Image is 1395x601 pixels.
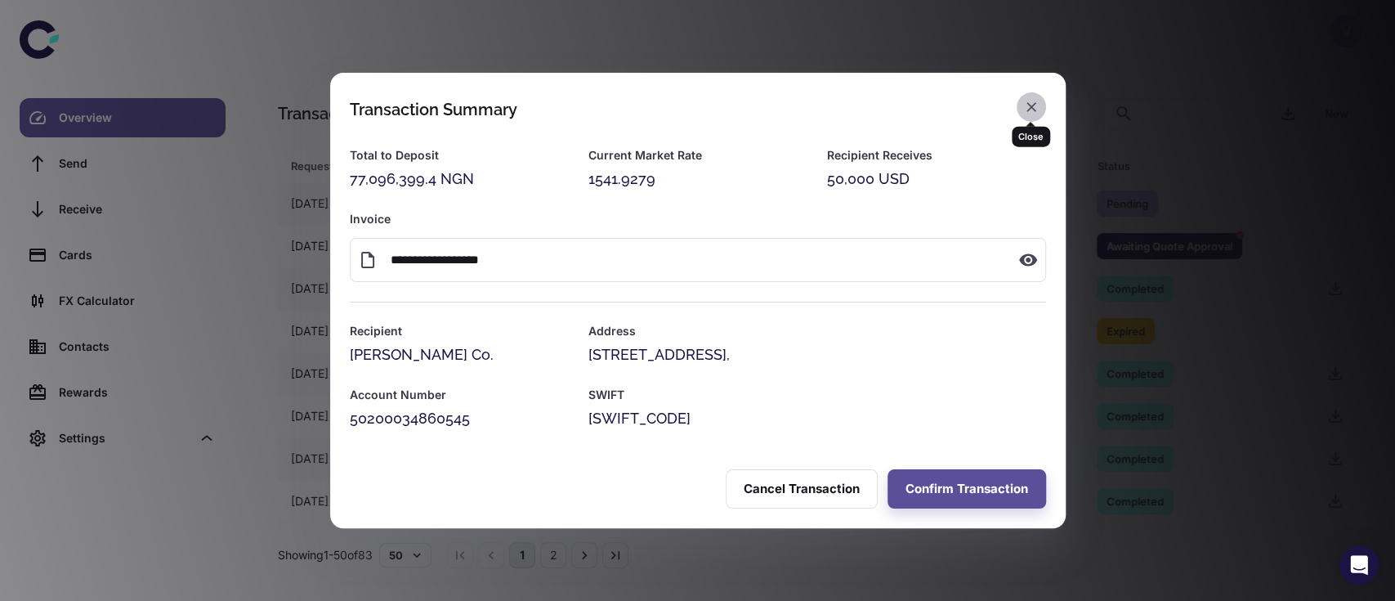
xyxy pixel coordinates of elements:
div: Close [1012,127,1050,147]
h6: Current Market Rate [588,146,807,164]
div: [SWIFT_CODE] [588,407,1045,430]
div: 50,000 USD [826,168,1045,191]
div: Open Intercom Messenger [1339,545,1379,585]
button: Confirm Transaction [888,469,1046,509]
div: 50200034860545 [350,407,569,430]
h6: Total to Deposit [350,146,569,164]
div: 1541.9279 [588,168,807,191]
div: [PERSON_NAME] Co. [350,343,569,366]
h6: Invoice [350,210,1046,228]
h6: Account Number [350,386,569,404]
div: [STREET_ADDRESS], [588,343,1045,366]
div: 77,096,399.4 NGN [350,168,569,191]
h6: Address [588,322,1045,340]
h6: Recipient Receives [826,146,1045,164]
button: Cancel Transaction [726,469,878,509]
h6: Recipient [350,322,569,340]
h6: SWIFT [588,386,1045,404]
div: Transaction Summary [350,100,517,119]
